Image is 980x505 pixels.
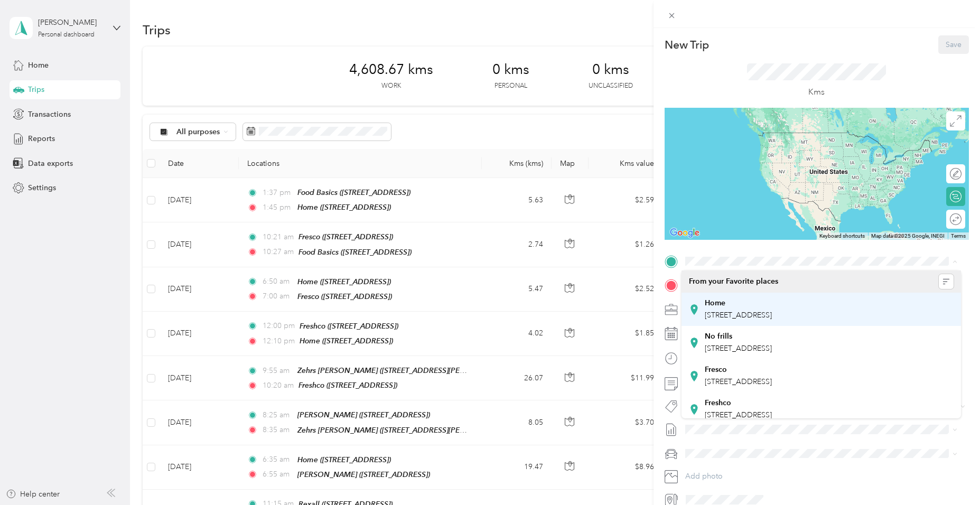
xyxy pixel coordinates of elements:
[705,332,732,341] strong: No frills
[705,311,772,320] span: [STREET_ADDRESS]
[705,365,727,375] strong: Fresco
[819,232,865,240] button: Keyboard shortcuts
[682,469,969,484] button: Add photo
[808,86,825,99] p: Kms
[705,377,772,386] span: [STREET_ADDRESS]
[667,226,702,240] a: Open this area in Google Maps (opens a new window)
[871,233,945,239] span: Map data ©2025 Google, INEGI
[705,410,772,419] span: [STREET_ADDRESS]
[705,398,731,408] strong: Freshco
[705,344,772,353] span: [STREET_ADDRESS]
[921,446,980,505] iframe: Everlance-gr Chat Button Frame
[667,226,702,240] img: Google
[705,298,725,308] strong: Home
[665,38,709,52] p: New Trip
[689,277,778,286] span: From your Favorite places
